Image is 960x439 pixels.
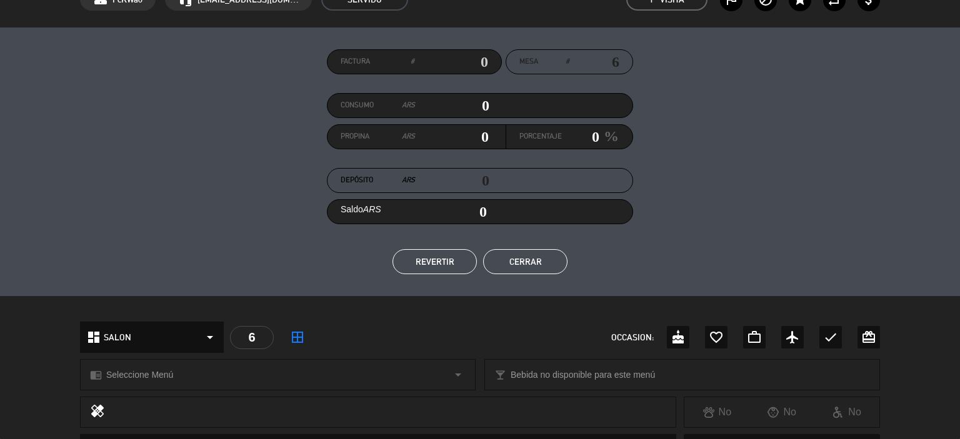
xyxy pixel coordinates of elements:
[684,404,749,420] div: No
[611,330,654,345] span: OCCASION:
[511,368,655,382] span: Bebida no disponible para este menú
[402,131,415,143] em: ARS
[202,330,217,345] i: arrow_drop_down
[709,330,724,345] i: favorite_border
[104,330,131,345] span: SALON
[566,56,569,68] em: #
[861,330,876,345] i: card_giftcard
[341,99,415,112] label: Consumo
[415,127,489,146] input: 0
[363,204,381,214] em: ARS
[562,127,599,146] input: 0
[392,249,477,274] button: REVERTIR
[671,330,686,345] i: cake
[519,56,538,68] span: Mesa
[814,404,879,420] div: No
[823,330,838,345] i: check
[414,52,488,71] input: 0
[106,368,173,382] span: Seleccione Menú
[569,52,619,71] input: number
[747,330,762,345] i: work_outline
[90,403,105,421] i: healing
[519,131,562,143] label: Porcentaje
[290,330,305,345] i: border_all
[341,56,414,68] label: Factura
[415,96,489,115] input: 0
[494,369,506,381] i: local_bar
[411,56,414,68] em: #
[341,174,415,187] label: Depósito
[90,369,102,381] i: chrome_reader_mode
[402,174,415,187] em: ARS
[749,404,814,420] div: No
[451,367,466,382] i: arrow_drop_down
[599,124,619,149] em: %
[230,326,274,349] div: 6
[402,99,415,112] em: ARS
[341,202,381,217] label: Saldo
[483,249,567,274] button: Cerrar
[86,330,101,345] i: dashboard
[341,131,415,143] label: Propina
[785,330,800,345] i: airplanemode_active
